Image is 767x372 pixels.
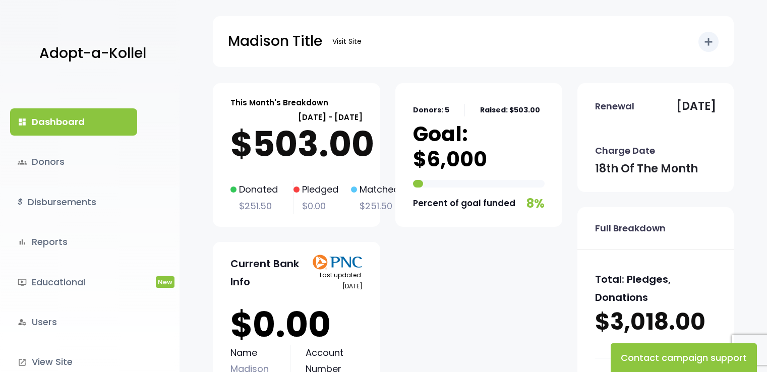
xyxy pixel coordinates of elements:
a: manage_accountsUsers [10,308,137,336]
p: 8% [526,193,545,214]
p: Raised: $503.00 [480,104,540,116]
a: Visit Site [327,32,367,51]
p: Adopt-a-Kollel [39,41,146,66]
i: ondemand_video [18,278,27,287]
p: $251.50 [351,198,399,214]
i: manage_accounts [18,318,27,327]
img: PNClogo.svg [312,255,363,270]
i: dashboard [18,117,27,127]
p: Charge Date [595,143,655,159]
p: [DATE] [676,96,716,116]
p: Full Breakdown [595,220,666,236]
p: [DATE] - [DATE] [230,110,363,124]
i: add [702,36,715,48]
p: Renewal [595,98,634,114]
p: Donated [230,181,278,198]
p: $0.00 [230,304,363,345]
p: $0.00 [293,198,338,214]
a: Adopt-a-Kollel [34,29,146,78]
p: Donors: 5 [413,104,449,116]
p: $3,018.00 [595,306,716,338]
p: Total: Pledges, Donations [595,270,716,306]
i: launch [18,358,27,367]
p: Pledged [293,181,338,198]
p: Last updated: [DATE] [308,270,363,291]
p: Name [230,345,275,361]
p: Goal: $6,000 [413,121,545,172]
p: Percent of goal funded [413,196,515,211]
p: Madison Title [228,29,322,54]
button: Contact campaign support [611,343,757,372]
a: bar_chartReports [10,228,137,256]
a: dashboardDashboard [10,108,137,136]
p: $503.00 [230,124,363,164]
p: Matched [351,181,399,198]
p: Current Bank Info [230,255,308,291]
a: groupsDonors [10,148,137,175]
a: $Disbursements [10,189,137,216]
span: groups [18,158,27,167]
p: This Month's Breakdown [230,96,328,109]
i: $ [18,195,23,210]
button: add [698,32,719,52]
span: New [156,276,174,288]
a: ondemand_videoEducationalNew [10,269,137,296]
p: $251.50 [230,198,278,214]
p: 18th of the month [595,159,698,179]
i: bar_chart [18,237,27,246]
